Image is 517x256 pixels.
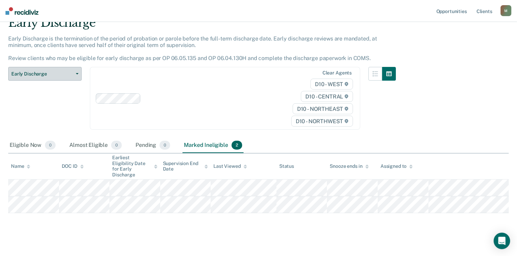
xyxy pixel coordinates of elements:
[112,155,157,178] div: Earliest Eligibility Date for Early Discharge
[279,163,294,169] div: Status
[160,141,170,150] span: 0
[8,35,377,62] p: Early Discharge is the termination of the period of probation or parole before the full-term disc...
[11,71,73,77] span: Early Discharge
[330,163,368,169] div: Snooze ends in
[293,103,353,114] span: D10 - NORTHEAST
[111,141,122,150] span: 0
[310,79,353,90] span: D10 - WEST
[494,233,510,249] div: Open Intercom Messenger
[380,163,413,169] div: Assigned to
[8,16,396,35] div: Early Discharge
[68,138,123,153] div: Almost Eligible0
[183,138,244,153] div: Marked Ineligible2
[8,138,57,153] div: Eligible Now0
[301,91,353,102] span: D10 - CENTRAL
[62,163,84,169] div: DOC ID
[291,116,353,127] span: D10 - NORTHWEST
[11,163,30,169] div: Name
[45,141,56,150] span: 0
[5,7,38,15] img: Recidiviz
[501,5,512,16] button: M
[134,138,172,153] div: Pending0
[8,67,82,81] button: Early Discharge
[213,163,247,169] div: Last Viewed
[232,141,242,150] span: 2
[163,161,208,172] div: Supervision End Date
[322,70,352,76] div: Clear agents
